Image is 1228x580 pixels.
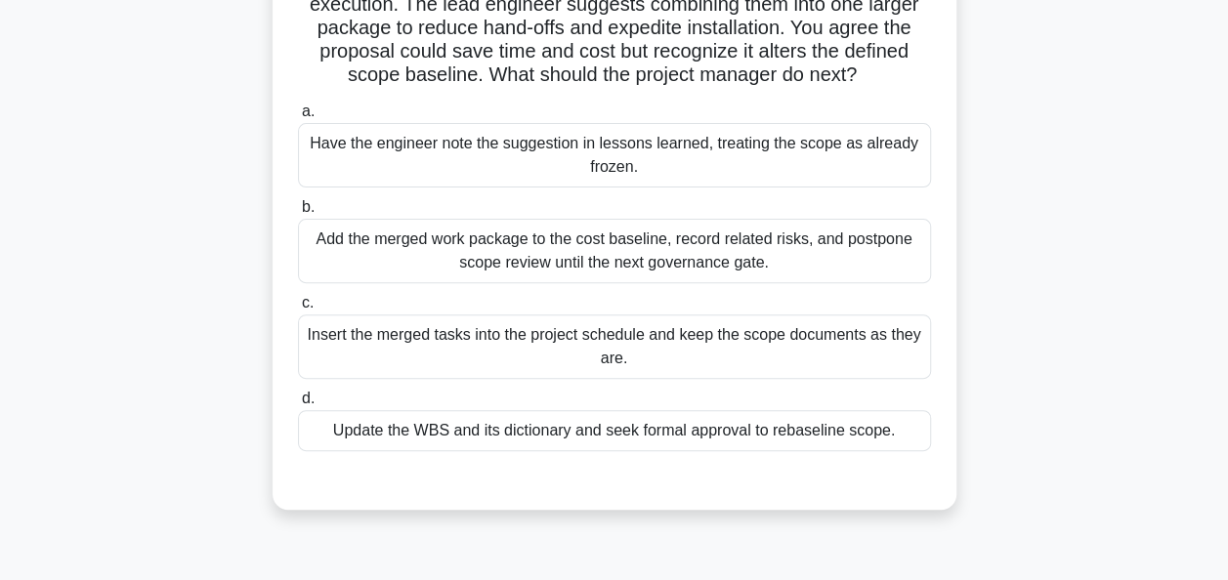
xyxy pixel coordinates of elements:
[302,198,315,215] span: b.
[302,294,314,311] span: c.
[298,123,931,187] div: Have the engineer note the suggestion in lessons learned, treating the scope as already frozen.
[302,103,315,119] span: a.
[298,219,931,283] div: Add the merged work package to the cost baseline, record related risks, and postpone scope review...
[298,314,931,379] div: Insert the merged tasks into the project schedule and keep the scope documents as they are.
[302,390,315,406] span: d.
[298,410,931,451] div: Update the WBS and its dictionary and seek formal approval to rebaseline scope.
